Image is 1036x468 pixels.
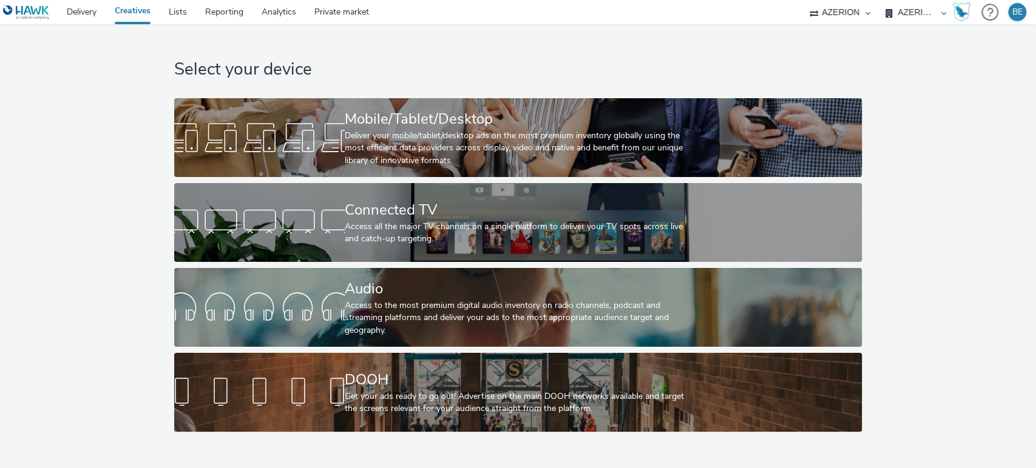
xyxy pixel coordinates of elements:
[345,221,686,246] div: Access all the major TV channels on a single platform to deliver your TV spots across live and ca...
[3,5,50,20] img: undefined Logo
[952,2,975,22] a: Hawk Academy
[174,98,862,177] a: Mobile/Tablet/DesktopDeliver your mobile/tablet/desktop ads on the most premium inventory globall...
[345,278,686,299] div: Audio
[952,2,970,22] img: Hawk Academy
[174,268,862,347] a: AudioAccess to the most premium digital audio inventory on radio channels, podcast and streaming ...
[345,199,686,221] div: Connected TV
[345,130,686,167] div: Deliver your mobile/tablet/desktop ads on the most premium inventory globally using the most effi...
[345,299,686,336] div: Access to the most premium digital audio inventory on radio channels, podcast and streaming platf...
[174,183,862,262] a: Connected TVAccess all the major TV channels on a single platform to deliver your TV spots across...
[174,58,862,81] h1: Select your device
[345,390,686,415] div: Get your ads ready to go out! Advertise on the main DOOH networks available and target the screen...
[345,369,686,390] div: DOOH
[345,109,686,130] div: Mobile/Tablet/Desktop
[1012,3,1023,21] div: BE
[174,353,862,432] a: DOOHGet your ads ready to go out! Advertise on the main DOOH networks available and target the sc...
